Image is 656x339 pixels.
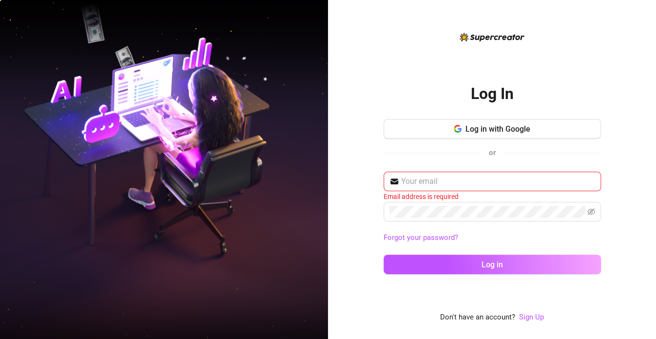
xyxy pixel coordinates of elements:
a: Forgot your password? [384,233,458,242]
span: Log in [482,260,503,269]
a: Sign Up [519,312,544,323]
button: Log in with Google [384,119,601,139]
span: or [489,148,496,157]
h2: Log In [471,84,514,104]
span: eye-invisible [587,208,595,216]
div: Email address is required [384,191,601,202]
input: Your email [401,176,595,187]
button: Log in [384,255,601,274]
img: logo-BBDzfeDw.svg [460,33,524,41]
a: Forgot your password? [384,232,601,244]
span: Log in with Google [465,124,530,134]
span: Don't have an account? [440,312,515,323]
a: Sign Up [519,313,544,321]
